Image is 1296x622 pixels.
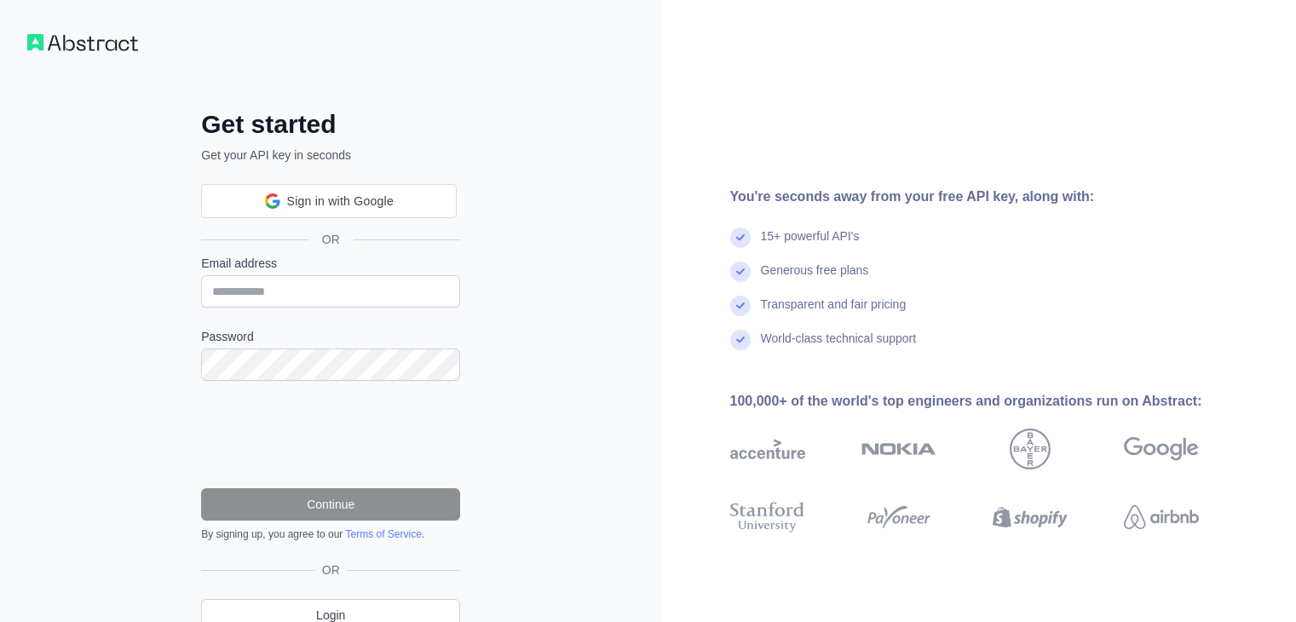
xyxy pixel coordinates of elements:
img: check mark [730,262,751,282]
span: Sign in with Google [287,193,394,210]
div: Sign in with Google [201,184,457,218]
label: Password [201,328,460,345]
div: By signing up, you agree to our . [201,527,460,541]
img: stanford university [730,498,805,536]
div: Generous free plans [761,262,869,296]
img: Workflow [27,34,138,51]
img: nokia [861,429,936,469]
img: airbnb [1124,498,1199,536]
img: check mark [730,227,751,248]
span: OR [308,231,354,248]
a: Terms of Service [345,528,421,540]
label: Email address [201,255,460,272]
img: payoneer [861,498,936,536]
iframe: reCAPTCHA [201,401,460,468]
div: 100,000+ of the world's top engineers and organizations run on Abstract: [730,391,1253,412]
span: OR [315,562,347,579]
img: check mark [730,296,751,316]
img: accenture [730,429,805,469]
img: google [1124,429,1199,469]
button: Continue [201,488,460,521]
div: World-class technical support [761,330,917,364]
div: 15+ powerful API's [761,227,860,262]
img: bayer [1010,429,1051,469]
img: shopify [993,498,1068,536]
div: Transparent and fair pricing [761,296,907,330]
div: You're seconds away from your free API key, along with: [730,187,1253,207]
h2: Get started [201,109,460,140]
img: check mark [730,330,751,350]
p: Get your API key in seconds [201,147,460,164]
